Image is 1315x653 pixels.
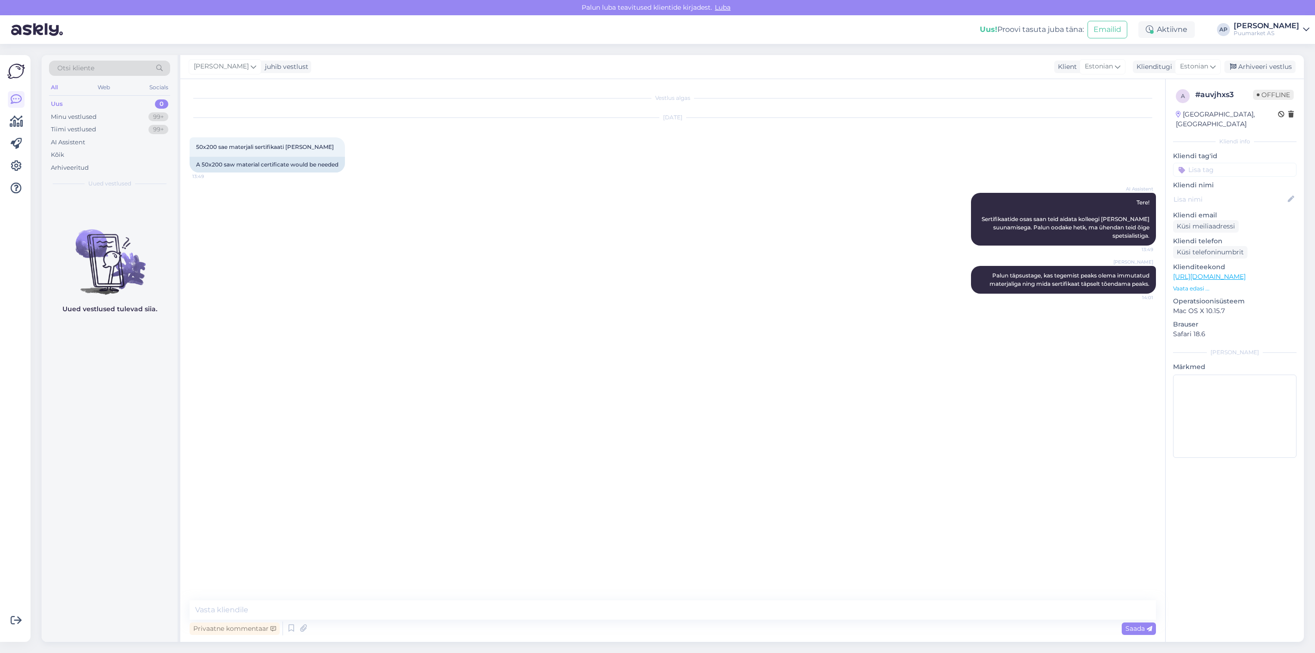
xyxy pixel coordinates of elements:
[1217,23,1230,36] div: AP
[1173,329,1297,339] p: Safari 18.6
[57,63,94,73] span: Otsi kliente
[1174,194,1286,204] input: Lisa nimi
[1054,62,1077,72] div: Klient
[42,213,178,296] img: No chats
[261,62,308,72] div: juhib vestlust
[1173,236,1297,246] p: Kliendi telefon
[1173,262,1297,272] p: Klienditeekond
[1125,624,1152,633] span: Saada
[712,3,733,12] span: Luba
[196,143,334,150] span: 50x200 sae materjali sertifikaati [PERSON_NAME]
[1173,180,1297,190] p: Kliendi nimi
[1173,163,1297,177] input: Lisa tag
[96,81,112,93] div: Web
[62,304,157,314] p: Uued vestlused tulevad siia.
[1173,348,1297,357] div: [PERSON_NAME]
[1173,151,1297,161] p: Kliendi tag'id
[7,62,25,80] img: Askly Logo
[190,94,1156,102] div: Vestlus algas
[1113,259,1153,265] span: [PERSON_NAME]
[1173,362,1297,372] p: Märkmed
[1173,137,1297,146] div: Kliendi info
[1173,272,1246,281] a: [URL][DOMAIN_NAME]
[51,125,96,134] div: Tiimi vestlused
[1173,210,1297,220] p: Kliendi email
[1173,284,1297,293] p: Vaata edasi ...
[190,113,1156,122] div: [DATE]
[51,112,97,122] div: Minu vestlused
[1173,320,1297,329] p: Brauser
[1173,246,1247,259] div: Küsi telefoninumbrit
[51,163,89,172] div: Arhiveeritud
[190,157,345,172] div: A 50x200 saw material certificate would be needed
[1176,110,1278,129] div: [GEOGRAPHIC_DATA], [GEOGRAPHIC_DATA]
[155,99,168,109] div: 0
[147,81,170,93] div: Socials
[1234,22,1299,30] div: [PERSON_NAME]
[1118,294,1153,301] span: 14:01
[194,62,249,72] span: [PERSON_NAME]
[1234,22,1309,37] a: [PERSON_NAME]Puumarket AS
[1118,246,1153,253] span: 13:49
[1173,220,1239,233] div: Küsi meiliaadressi
[192,173,227,180] span: 13:49
[88,179,131,188] span: Uued vestlused
[1195,89,1253,100] div: # auvjhxs3
[148,112,168,122] div: 99+
[49,81,60,93] div: All
[1118,185,1153,192] span: AI Assistent
[1173,306,1297,316] p: Mac OS X 10.15.7
[989,272,1151,287] span: Palun täpsustage, kas tegemist peaks olema immutatud materjaliga ning mida sertifikaat täpselt tõ...
[1180,62,1208,72] span: Estonian
[51,150,64,160] div: Kõik
[190,622,280,635] div: Privaatne kommentaar
[982,199,1151,239] span: Tere! Sertifikaatide osas saan teid aidata kolleegi [PERSON_NAME] suunamisega. Palun oodake hetk,...
[1234,30,1299,37] div: Puumarket AS
[980,24,1084,35] div: Proovi tasuta juba täna:
[1088,21,1127,38] button: Emailid
[51,138,85,147] div: AI Assistent
[51,99,63,109] div: Uus
[1173,296,1297,306] p: Operatsioonisüsteem
[1138,21,1195,38] div: Aktiivne
[1085,62,1113,72] span: Estonian
[1133,62,1172,72] div: Klienditugi
[1181,92,1185,99] span: a
[1224,61,1296,73] div: Arhiveeri vestlus
[148,125,168,134] div: 99+
[980,25,997,34] b: Uus!
[1253,90,1294,100] span: Offline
